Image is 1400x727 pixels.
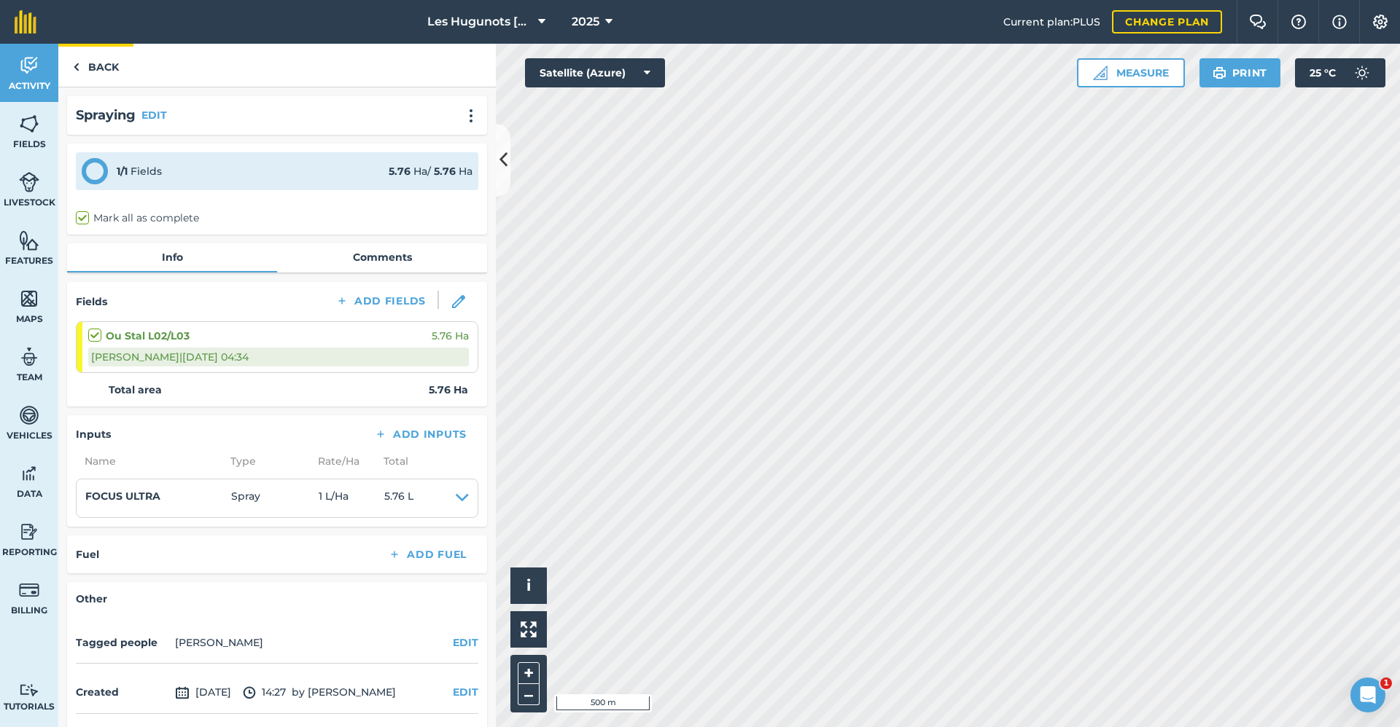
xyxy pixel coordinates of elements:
button: EDIT [453,634,478,651]
a: Info [67,243,277,271]
strong: 5.76 [434,165,456,178]
span: Name [76,453,222,469]
h4: Inputs [76,426,111,442]
img: svg+xml;base64,PHN2ZyB4bWxucz0iaHR0cDovL3d3dy53My5vcmcvMjAwMC9zdmciIHdpZHRoPSI5IiBoZWlnaHQ9IjI0Ii... [73,58,79,76]
div: by [PERSON_NAME] [76,672,478,714]
a: Back [58,44,133,87]
div: Fields [117,163,162,179]
a: Change plan [1112,10,1222,34]
button: Measure [1077,58,1185,87]
summary: FOCUS ULTRASpray1 L/Ha5.76 L [85,488,469,508]
button: + [518,662,540,684]
img: svg+xml;base64,PD94bWwgdmVyc2lvbj0iMS4wIiBlbmNvZGluZz0idXRmLTgiPz4KPCEtLSBHZW5lcmF0b3I6IEFkb2JlIE... [19,521,39,543]
button: EDIT [141,107,167,123]
img: Four arrows, one pointing top left, one top right, one bottom right and the last bottom left [521,621,537,637]
button: Add Fields [324,291,437,311]
li: [PERSON_NAME] [175,634,263,651]
h4: Other [76,591,478,607]
span: Spray [231,488,319,508]
h4: Created [76,684,169,700]
img: svg+xml;base64,PD94bWwgdmVyc2lvbj0iMS4wIiBlbmNvZGluZz0idXRmLTgiPz4KPCEtLSBHZW5lcmF0b3I6IEFkb2JlIE... [19,404,39,426]
iframe: Intercom live chat [1350,677,1385,712]
span: 25 ° C [1310,58,1336,87]
strong: Total area [109,382,162,398]
span: Rate/ Ha [309,453,375,469]
strong: 1 / 1 [117,165,128,178]
img: fieldmargin Logo [15,10,36,34]
button: Satellite (Azure) [525,58,665,87]
span: 5.76 L [384,488,413,508]
img: svg+xml;base64,PD94bWwgdmVyc2lvbj0iMS4wIiBlbmNvZGluZz0idXRmLTgiPz4KPCEtLSBHZW5lcmF0b3I6IEFkb2JlIE... [19,683,39,697]
img: svg+xml;base64,PD94bWwgdmVyc2lvbj0iMS4wIiBlbmNvZGluZz0idXRmLTgiPz4KPCEtLSBHZW5lcmF0b3I6IEFkb2JlIE... [1347,58,1377,87]
img: svg+xml;base64,PHN2ZyB4bWxucz0iaHR0cDovL3d3dy53My5vcmcvMjAwMC9zdmciIHdpZHRoPSI1NiIgaGVpZ2h0PSI2MC... [19,113,39,135]
strong: 5.76 Ha [429,382,468,398]
div: [PERSON_NAME] | [DATE] 04:34 [88,347,469,366]
img: svg+xml;base64,PHN2ZyB4bWxucz0iaHR0cDovL3d3dy53My5vcmcvMjAwMC9zdmciIHdpZHRoPSI1NiIgaGVpZ2h0PSI2MC... [19,229,39,251]
img: svg+xml;base64,PHN2ZyB4bWxucz0iaHR0cDovL3d3dy53My5vcmcvMjAwMC9zdmciIHdpZHRoPSIxOSIgaGVpZ2h0PSIyNC... [1213,64,1226,82]
h2: Spraying [76,105,136,126]
a: Comments [277,243,487,271]
span: 2025 [572,13,599,31]
span: 5.76 Ha [432,328,469,344]
h4: Fields [76,294,107,310]
img: svg+xml;base64,PD94bWwgdmVyc2lvbj0iMS4wIiBlbmNvZGluZz0idXRmLTgiPz4KPCEtLSBHZW5lcmF0b3I6IEFkb2JlIE... [19,463,39,484]
button: i [510,567,547,604]
div: Ha / Ha [389,163,472,179]
button: Add Inputs [362,424,478,444]
button: Print [1199,58,1281,87]
button: 25 °C [1295,58,1385,87]
h4: FOCUS ULTRA [85,488,231,504]
img: A question mark icon [1290,15,1307,29]
img: svg+xml;base64,PHN2ZyB4bWxucz0iaHR0cDovL3d3dy53My5vcmcvMjAwMC9zdmciIHdpZHRoPSIyMCIgaGVpZ2h0PSIyNC... [462,109,480,123]
h4: Tagged people [76,634,169,651]
img: svg+xml;base64,PD94bWwgdmVyc2lvbj0iMS4wIiBlbmNvZGluZz0idXRmLTgiPz4KPCEtLSBHZW5lcmF0b3I6IEFkb2JlIE... [175,684,190,702]
img: Two speech bubbles overlapping with the left bubble in the forefront [1249,15,1267,29]
button: Add Fuel [376,544,478,565]
img: A cog icon [1372,15,1389,29]
span: [DATE] [175,684,231,702]
img: svg+xml;base64,PHN2ZyB4bWxucz0iaHR0cDovL3d3dy53My5vcmcvMjAwMC9zdmciIHdpZHRoPSIxNyIgaGVpZ2h0PSIxNy... [1332,13,1347,31]
span: 1 L / Ha [319,488,384,508]
strong: Ou Stal L02/L03 [106,328,190,344]
span: Current plan : PLUS [1003,14,1100,30]
img: Ruler icon [1093,66,1108,80]
span: i [526,576,531,594]
span: 1 [1380,677,1392,689]
label: Mark all as complete [76,211,199,226]
span: Total [375,453,408,469]
img: svg+xml;base64,PD94bWwgdmVyc2lvbj0iMS4wIiBlbmNvZGluZz0idXRmLTgiPz4KPCEtLSBHZW5lcmF0b3I6IEFkb2JlIE... [19,55,39,76]
span: Les Hugunots [GEOGRAPHIC_DATA] [427,13,532,31]
img: svg+xml;base64,PD94bWwgdmVyc2lvbj0iMS4wIiBlbmNvZGluZz0idXRmLTgiPz4KPCEtLSBHZW5lcmF0b3I6IEFkb2JlIE... [19,171,39,193]
strong: 5.76 [389,165,411,178]
img: svg+xml;base64,PHN2ZyB3aWR0aD0iMTgiIGhlaWdodD0iMTgiIHZpZXdCb3g9IjAgMCAxOCAxOCIgZmlsbD0ibm9uZSIgeG... [452,295,465,308]
span: 14:27 [243,684,286,702]
img: svg+xml;base64,PHN2ZyB4bWxucz0iaHR0cDovL3d3dy53My5vcmcvMjAwMC9zdmciIHdpZHRoPSI1NiIgaGVpZ2h0PSI2MC... [19,288,39,310]
img: svg+xml;base64,PD94bWwgdmVyc2lvbj0iMS4wIiBlbmNvZGluZz0idXRmLTgiPz4KPCEtLSBHZW5lcmF0b3I6IEFkb2JlIE... [243,684,256,702]
button: – [518,684,540,705]
button: EDIT [453,684,478,700]
img: svg+xml;base64,PD94bWwgdmVyc2lvbj0iMS4wIiBlbmNvZGluZz0idXRmLTgiPz4KPCEtLSBHZW5lcmF0b3I6IEFkb2JlIE... [19,579,39,601]
h4: Fuel [76,546,99,562]
img: svg+xml;base64,PD94bWwgdmVyc2lvbj0iMS4wIiBlbmNvZGluZz0idXRmLTgiPz4KPCEtLSBHZW5lcmF0b3I6IEFkb2JlIE... [19,346,39,368]
span: Type [222,453,309,469]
